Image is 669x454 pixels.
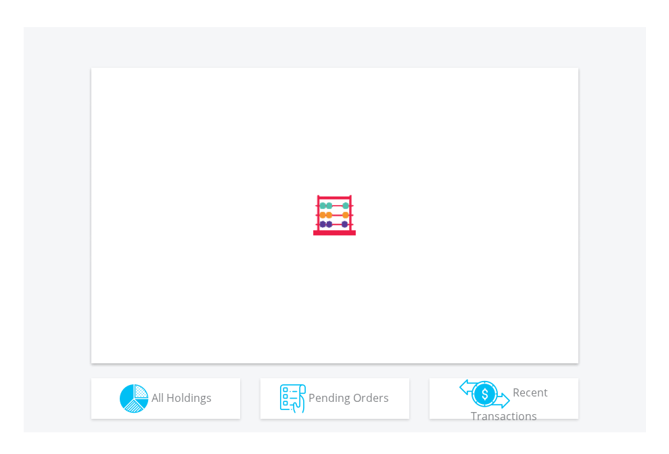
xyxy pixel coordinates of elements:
[430,378,578,419] button: Recent Transactions
[152,390,212,405] span: All Holdings
[308,390,389,405] span: Pending Orders
[459,379,510,409] img: transactions-zar-wht.png
[120,384,149,413] img: holdings-wht.png
[260,378,409,419] button: Pending Orders
[280,384,306,413] img: pending_instructions-wht.png
[91,378,240,419] button: All Holdings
